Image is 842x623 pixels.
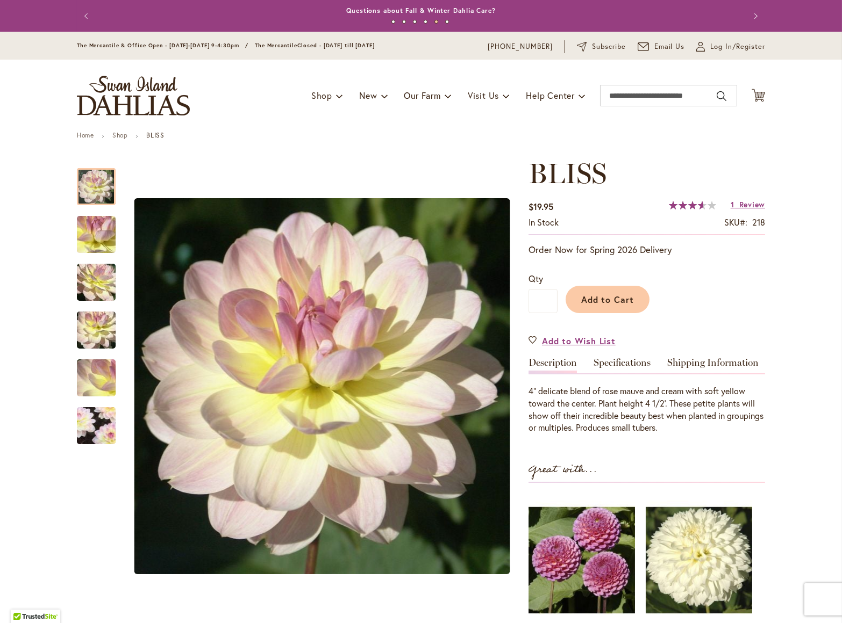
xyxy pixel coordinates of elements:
[126,157,518,615] div: BLISSBLISSBLISS
[402,20,406,24] button: 2 of 6
[696,41,765,52] a: Log In/Register
[752,216,765,229] div: 218
[404,90,440,101] span: Our Farm
[566,286,650,313] button: Add to Cart
[424,20,427,24] button: 4 of 6
[311,90,332,101] span: Shop
[667,358,759,373] a: Shipping Information
[77,157,126,205] div: BLISS
[731,199,734,209] span: 1
[77,42,297,49] span: The Mercantile & Office Open - [DATE]-[DATE] 9-4:30pm / The Mercantile
[112,131,127,139] a: Shop
[739,199,765,209] span: Review
[468,90,499,101] span: Visit Us
[744,5,765,27] button: Next
[529,385,765,434] p: 4" delicate blend of rose mauve and cream with soft yellow toward the center. Plant height 4 1/2'...
[146,131,164,139] strong: BLISS
[529,156,606,190] span: BLISS
[77,349,126,396] div: BLISS
[724,216,747,228] strong: SKU
[654,41,685,52] span: Email Us
[77,253,126,301] div: BLISS
[77,301,126,349] div: BLISS
[77,76,190,115] a: store logo
[297,42,375,49] span: Closed - [DATE] till [DATE]
[58,253,135,311] img: BLISS
[669,201,716,209] div: 73%
[529,461,597,479] strong: Great with...
[529,358,765,434] div: Detailed Product Info
[58,301,135,359] img: BLISS
[592,41,626,52] span: Subscribe
[77,131,94,139] a: Home
[77,5,98,27] button: Previous
[594,358,651,373] a: Specifications
[529,273,543,284] span: Qty
[77,396,116,444] div: BLISS
[529,216,559,229] div: Availability
[58,349,135,407] img: BLISS
[126,157,518,615] div: BLISS
[58,206,135,264] img: BLISS
[710,41,765,52] span: Log In/Register
[526,90,575,101] span: Help Center
[59,389,134,463] img: BLISS
[77,205,126,253] div: BLISS
[8,585,38,615] iframe: Launch Accessibility Center
[529,243,765,256] p: Order Now for Spring 2026 Delivery
[529,216,559,228] span: In stock
[413,20,417,24] button: 3 of 6
[581,294,634,305] span: Add to Cart
[445,20,449,24] button: 6 of 6
[638,41,685,52] a: Email Us
[542,335,616,347] span: Add to Wish List
[731,199,765,209] a: 1 Review
[126,157,567,615] div: Product Images
[134,198,510,574] img: BLISS
[529,358,577,373] a: Description
[488,41,553,52] a: [PHONE_NUMBER]
[391,20,395,24] button: 1 of 6
[577,41,626,52] a: Subscribe
[346,6,496,15] a: Questions about Fall & Winter Dahlia Care?
[529,201,553,212] span: $19.95
[529,335,616,347] a: Add to Wish List
[434,20,438,24] button: 5 of 6
[359,90,377,101] span: New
